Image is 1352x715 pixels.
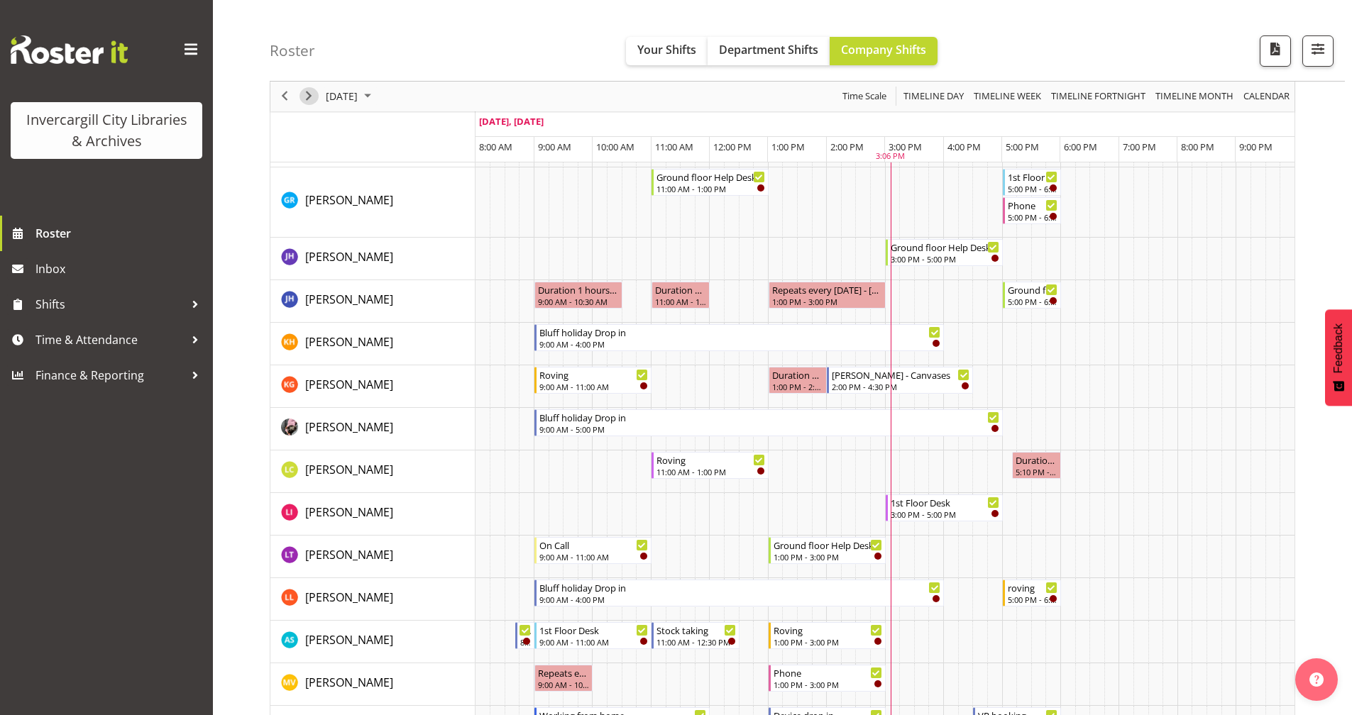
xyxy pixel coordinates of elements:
span: 10:00 AM [596,140,634,153]
td: Jillian Hunter resource [270,280,476,323]
button: Fortnight [1049,88,1148,106]
div: previous period [273,82,297,111]
div: 9:00 AM - 10:30 AM [538,296,619,307]
div: 5:00 PM - 6:00 PM [1008,183,1057,194]
span: 4:00 PM [947,140,981,153]
div: Phone [774,665,882,680]
div: 9:00 AM - 11:00 AM [539,381,648,392]
button: Timeline Day [901,88,967,106]
button: Time Scale [840,88,889,106]
button: Download a PDF of the roster for the current day [1260,35,1291,67]
span: Inbox [35,258,206,279]
span: 11:00 AM [655,140,693,153]
div: On Call [539,538,648,552]
div: 5:00 PM - 6:00 PM [1008,296,1057,307]
div: 1:00 PM - 3:00 PM [774,551,882,562]
td: Marion van Voornveld resource [270,663,476,706]
div: Mandy Stenton"s event - 1st Floor Desk Begin From Wednesday, September 24, 2025 at 9:00:00 AM GMT... [534,622,652,649]
div: Repeats every [DATE] - [PERSON_NAME] [538,665,589,680]
div: Stock taking [656,623,736,637]
button: September 2025 [324,88,378,106]
div: Roving [656,453,765,467]
a: [PERSON_NAME] [305,192,393,209]
span: Company Shifts [841,42,926,57]
div: Duration 1 hours - [PERSON_NAME] [772,367,823,382]
div: Grace Roscoe-Squires"s event - 1st Floor Desk Begin From Wednesday, September 24, 2025 at 5:00:00... [1003,169,1061,196]
div: 1st Floor Desk [891,495,999,509]
td: Lisa Imamura resource [270,493,476,536]
div: 8:40 AM - 9:00 AM [520,636,531,648]
span: Timeline Month [1154,88,1235,106]
td: Jill Harpur resource [270,238,476,280]
div: 11:00 AM - 12:30 PM [656,636,736,648]
td: Grace Roscoe-Squires resource [270,167,476,238]
span: [PERSON_NAME] [305,589,393,605]
span: Time Scale [841,88,888,106]
span: 2:00 PM [830,140,864,153]
span: [PERSON_NAME] [305,547,393,562]
div: Marion van Voornveld"s event - Repeats every wednesday - Marion van Voornveld Begin From Wednesda... [534,665,593,692]
div: Jillian Hunter"s event - Duration 1 hours - Jillian Hunter Begin From Wednesday, September 24, 20... [652,282,710,309]
a: [PERSON_NAME] [305,248,393,265]
a: [PERSON_NAME] [305,589,393,606]
div: 3:00 PM - 5:00 PM [891,253,999,265]
button: Month [1241,88,1292,106]
button: Your Shifts [626,37,708,65]
span: Timeline Fortnight [1050,88,1147,106]
span: 9:00 PM [1239,140,1273,153]
div: Bluff holiday Drop in [539,325,940,339]
div: Repeats every [DATE] - [PERSON_NAME] [772,282,882,296]
div: September 24, 2025 [321,82,380,111]
span: Timeline Day [902,88,965,106]
span: Roster [35,223,206,244]
div: Lyndsay Tautari"s event - Ground floor Help Desk Begin From Wednesday, September 24, 2025 at 1:00... [769,537,886,564]
div: 5:00 PM - 6:00 PM [1008,211,1057,223]
span: Time & Attendance [35,329,185,350]
td: Lynette Lockett resource [270,578,476,621]
div: 5:10 PM - 6:00 PM [1016,466,1057,477]
div: Lynette Lockett"s event - Bluff holiday Drop in Begin From Wednesday, September 24, 2025 at 9:00:... [534,580,944,606]
td: Keyu Chen resource [270,408,476,450]
button: Previous [275,88,295,106]
div: 9:00 AM - 11:00 AM [539,636,648,648]
a: [PERSON_NAME] [305,419,393,436]
button: Department Shifts [708,37,830,65]
div: Keyu Chen"s event - Bluff holiday Drop in Begin From Wednesday, September 24, 2025 at 9:00:00 AM ... [534,409,1003,436]
div: Lyndsay Tautari"s event - On Call Begin From Wednesday, September 24, 2025 at 9:00:00 AM GMT+12:0... [534,537,652,564]
div: Roving [774,623,882,637]
img: Rosterit website logo [11,35,128,64]
div: Katie Greene"s event - Duration 1 hours - Katie Greene Begin From Wednesday, September 24, 2025 a... [769,367,827,394]
div: Grace Roscoe-Squires"s event - Phone Begin From Wednesday, September 24, 2025 at 5:00:00 PM GMT+1... [1003,197,1061,224]
button: Timeline Month [1153,88,1236,106]
div: Linda Cooper"s event - Roving Begin From Wednesday, September 24, 2025 at 11:00:00 AM GMT+12:00 E... [652,452,769,479]
div: 2:00 PM - 4:30 PM [832,381,969,392]
span: 8:00 AM [479,140,512,153]
div: Newspapers [520,623,531,637]
button: Next [299,88,319,106]
a: [PERSON_NAME] [305,376,393,393]
span: [DATE] [324,88,359,106]
td: Kaela Harley resource [270,323,476,365]
div: Jill Harpur"s event - Ground floor Help Desk Begin From Wednesday, September 24, 2025 at 3:00:00 ... [886,239,1003,266]
div: Katie Greene"s event - Roving Begin From Wednesday, September 24, 2025 at 9:00:00 AM GMT+12:00 En... [534,367,652,394]
div: Ground floor Help Desk [1008,282,1057,296]
div: Ground floor Help Desk [656,170,765,184]
div: Bluff holiday Drop in [539,410,999,424]
div: 11:00 AM - 1:00 PM [656,466,765,477]
td: Mandy Stenton resource [270,621,476,663]
div: 1:00 PM - 2:00 PM [772,381,823,392]
button: Feedback - Show survey [1325,309,1352,406]
button: Filter Shifts [1302,35,1334,67]
span: [PERSON_NAME] [305,632,393,648]
div: 5:00 PM - 6:00 PM [1008,594,1057,605]
div: 1st Floor Desk [539,623,648,637]
div: 11:00 AM - 12:00 PM [655,296,706,307]
span: [PERSON_NAME] [305,675,393,690]
span: [PERSON_NAME] [305,462,393,477]
span: [PERSON_NAME] [305,334,393,350]
span: Department Shifts [719,42,818,57]
td: Katie Greene resource [270,365,476,408]
span: 3:00 PM [889,140,922,153]
div: Marion van Voornveld"s event - Phone Begin From Wednesday, September 24, 2025 at 1:00:00 PM GMT+1... [769,665,886,692]
a: [PERSON_NAME] [305,674,393,691]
